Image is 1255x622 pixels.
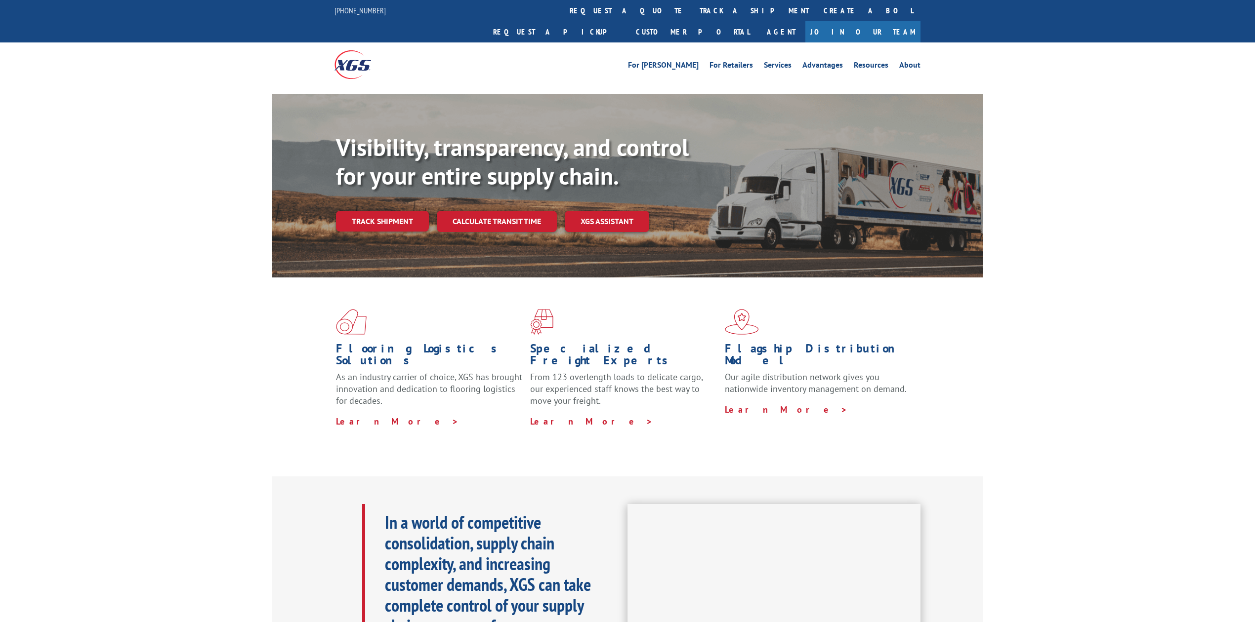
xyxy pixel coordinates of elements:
h1: Specialized Freight Experts [530,343,717,371]
a: XGS ASSISTANT [565,211,649,232]
img: xgs-icon-flagship-distribution-model-red [725,309,759,335]
a: Join Our Team [805,21,920,42]
a: Calculate transit time [437,211,557,232]
a: For [PERSON_NAME] [628,61,699,72]
a: Customer Portal [628,21,757,42]
a: About [899,61,920,72]
a: Advantages [802,61,843,72]
a: Agent [757,21,805,42]
span: As an industry carrier of choice, XGS has brought innovation and dedication to flooring logistics... [336,371,522,406]
img: xgs-icon-focused-on-flooring-red [530,309,553,335]
a: Track shipment [336,211,429,232]
a: Request a pickup [486,21,628,42]
h1: Flagship Distribution Model [725,343,912,371]
a: Services [764,61,792,72]
span: Our agile distribution network gives you nationwide inventory management on demand. [725,371,907,394]
b: Visibility, transparency, and control for your entire supply chain. [336,132,689,191]
a: Learn More > [530,416,653,427]
a: For Retailers [710,61,753,72]
img: xgs-icon-total-supply-chain-intelligence-red [336,309,367,335]
p: From 123 overlength loads to delicate cargo, our experienced staff knows the best way to move you... [530,371,717,415]
a: Resources [854,61,888,72]
a: [PHONE_NUMBER] [335,5,386,15]
h1: Flooring Logistics Solutions [336,343,523,371]
a: Learn More > [336,416,459,427]
a: Learn More > [725,404,848,415]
